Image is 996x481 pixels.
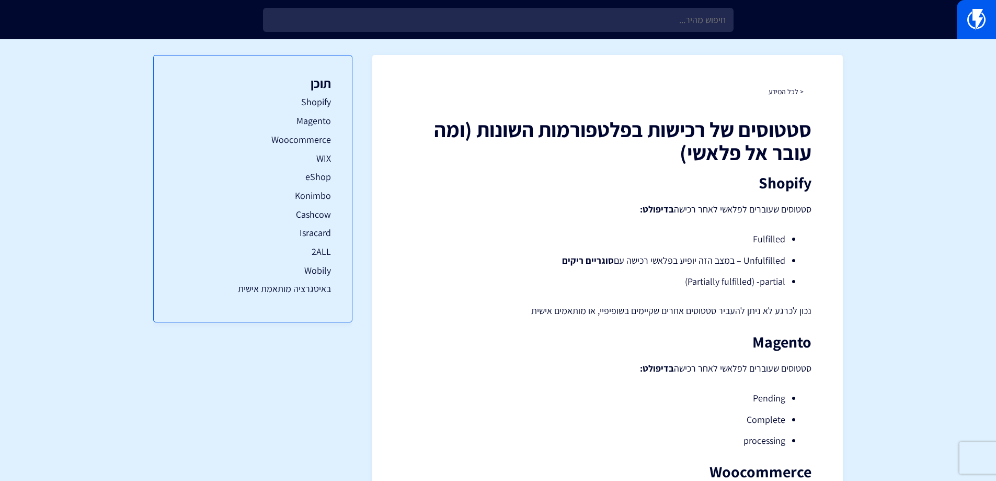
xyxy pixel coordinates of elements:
[430,254,785,267] li: Unfulfilled – במצב הזה יופיע בפלאשי רכישה עם
[175,170,331,184] a: eShop
[175,189,331,203] a: Konimbo
[175,208,331,221] a: Cashcow
[404,304,811,318] p: נכון לכרגע לא ניתן להעביר סטטוסים אחרים שקיימים בשופיפיי, או מותאמים אישית
[175,95,331,109] a: Shopify
[175,114,331,128] a: Magento
[430,275,785,288] li: Partially fulfilled) -partial)
[175,76,331,90] h3: תוכן
[175,264,331,277] a: Wobily
[430,413,785,427] li: Complete
[175,226,331,240] a: Isracard
[404,463,811,480] h2: Woocommerce
[769,87,804,96] a: < לכל המידע
[430,232,785,246] li: Fulfilled
[404,174,811,192] h2: Shopify
[430,391,785,405] li: Pending
[430,434,785,448] li: processing
[640,362,674,374] strong: בדיפולט:
[175,245,331,259] a: 2ALL
[263,8,734,32] input: חיפוש מהיר...
[640,203,674,215] strong: בדיפולט:
[175,133,331,147] a: Woocommerce
[175,152,331,165] a: WIX
[404,118,811,164] h1: סטטוסים של רכישות בפלטפורמות השונות (ומה עובר אל פלאשי)
[404,361,811,376] p: סטטוסים שעוברים לפלאשי לאחר רכישה
[562,254,614,266] strong: סוגריים ריקים
[175,282,331,296] a: באיטגרציה מותאמת אישית
[404,202,811,217] p: סטטוסים שעוברים לפלאשי לאחר רכישה
[404,333,811,351] h2: Magento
